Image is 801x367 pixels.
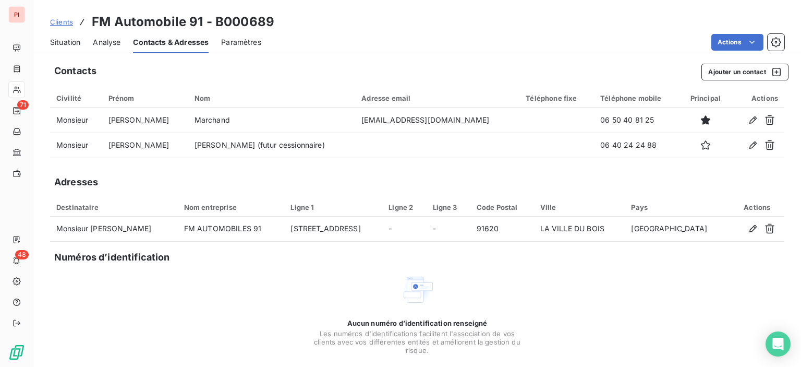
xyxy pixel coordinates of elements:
td: 06 40 24 24 88 [594,133,680,158]
td: Marchand [188,108,356,133]
td: Monsieur [50,133,102,158]
div: Téléphone mobile [600,94,674,102]
td: - [427,217,470,242]
h5: Adresses [54,175,98,190]
div: Téléphone fixe [526,94,588,102]
div: Nom [195,94,349,102]
td: - [382,217,426,242]
div: Prénom [108,94,182,102]
td: [GEOGRAPHIC_DATA] [625,217,730,242]
td: [PERSON_NAME] [102,133,188,158]
div: Destinataire [56,203,172,211]
button: Ajouter un contact [701,64,788,80]
span: Situation [50,37,80,48]
span: Les numéros d'identifications facilitent l'association de vos clients avec vos différentes entité... [313,329,521,354]
div: Actions [737,94,778,102]
td: 91620 [470,217,534,242]
div: Pays [631,203,723,211]
span: Clients [50,18,73,26]
span: Paramètres [221,37,261,48]
div: Open Intercom Messenger [766,332,791,357]
td: LA VILLE DU BOIS [534,217,625,242]
span: 71 [17,100,29,110]
td: [STREET_ADDRESS] [284,217,382,242]
img: Empty state [400,273,434,306]
div: PI [8,6,25,23]
button: Actions [711,34,763,51]
span: Aucun numéro d’identification renseigné [347,319,488,327]
h5: Contacts [54,64,96,78]
a: Clients [50,17,73,27]
div: Principal [687,94,724,102]
h3: FM Automobile 91 - B000689 [92,13,274,31]
span: Analyse [93,37,120,48]
div: Civilité [56,94,96,102]
td: [PERSON_NAME] (futur cessionnaire) [188,133,356,158]
div: Ligne 1 [290,203,376,211]
div: Actions [736,203,778,211]
div: Ligne 2 [389,203,420,211]
div: Code Postal [477,203,528,211]
td: 06 50 40 81 25 [594,108,680,133]
div: Adresse email [361,94,513,102]
td: [PERSON_NAME] [102,108,188,133]
td: [EMAIL_ADDRESS][DOMAIN_NAME] [355,108,519,133]
div: Ligne 3 [433,203,464,211]
img: Logo LeanPay [8,344,25,361]
div: Ville [540,203,619,211]
span: Contacts & Adresses [133,37,209,48]
h5: Numéros d’identification [54,250,170,265]
td: Monsieur [PERSON_NAME] [50,217,178,242]
span: 48 [15,250,29,259]
td: Monsieur [50,108,102,133]
div: Nom entreprise [184,203,278,211]
td: FM AUTOMOBILES 91 [178,217,285,242]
